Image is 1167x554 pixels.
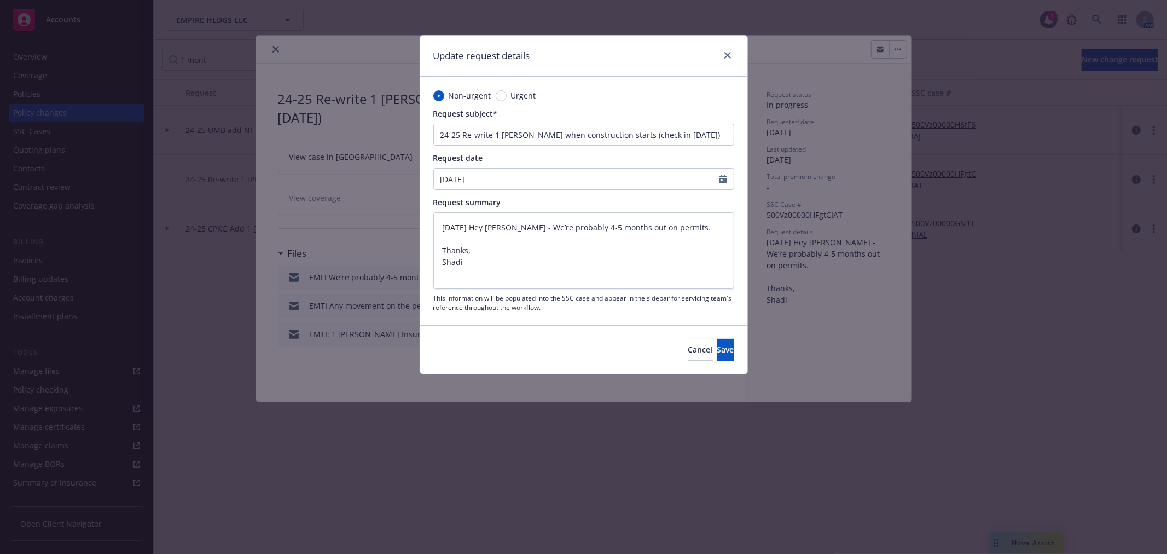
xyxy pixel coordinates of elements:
a: close [721,49,734,62]
span: This information will be populated into the SSC case and appear in the sidebar for servicing team... [433,293,734,312]
input: The subject will appear in the summary list view for quick reference. [433,124,734,146]
span: Cancel [688,344,713,355]
button: Cancel [688,339,713,361]
span: Request subject* [433,108,498,119]
input: MM/DD/YYYY [434,169,719,189]
svg: Calendar [719,175,727,183]
input: Non-urgent [433,90,444,101]
span: Urgent [511,90,536,101]
textarea: [DATE] Hey [PERSON_NAME] - We’re probably 4-5 months out on permits. Thanks, Shadi [433,212,734,288]
span: Non-urgent [449,90,491,101]
span: Request summary [433,197,501,207]
span: Save [717,344,734,355]
button: Save [717,339,734,361]
span: Request date [433,153,483,163]
input: Urgent [496,90,507,101]
h1: Update request details [433,49,530,63]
